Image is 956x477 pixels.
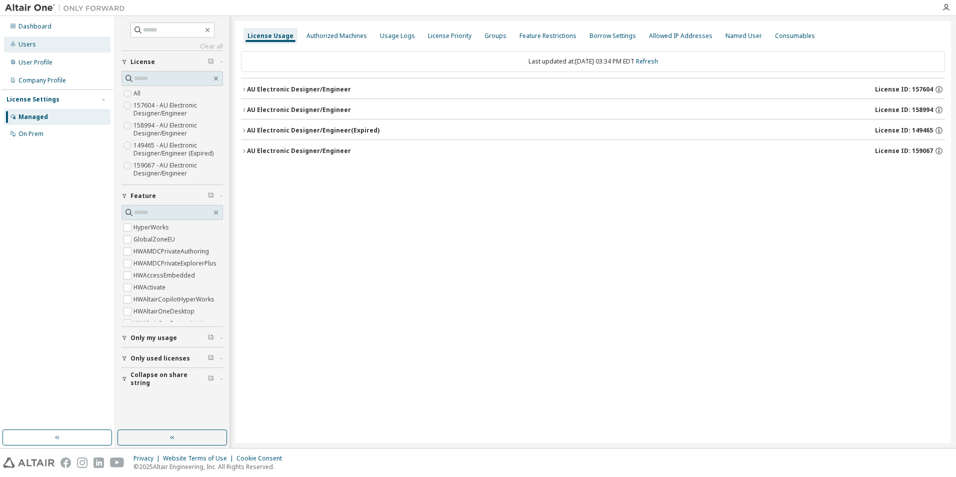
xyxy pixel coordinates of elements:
[130,192,156,200] span: Feature
[130,354,190,362] span: Only used licenses
[77,457,87,468] img: instagram.svg
[133,99,223,119] label: 157604 - AU Electronic Designer/Engineer
[5,3,130,13] img: Altair One
[649,32,712,40] div: Allowed IP Addresses
[133,245,211,257] label: HWAMDCPrivateAuthoring
[133,233,177,245] label: GlobalZoneEU
[241,140,945,162] button: AU Electronic Designer/EngineerLicense ID: 159067
[875,106,933,114] span: License ID: 158994
[247,126,379,134] div: AU Electronic Designer/Engineer (Expired)
[208,192,214,200] span: Clear filter
[110,457,124,468] img: youtube.svg
[133,269,197,281] label: HWAccessEmbedded
[133,317,215,329] label: HWAltairOneEnterpriseUser
[130,334,177,342] span: Only my usage
[247,32,293,40] div: License Usage
[133,119,223,139] label: 158994 - AU Electronic Designer/Engineer
[121,368,223,390] button: Collapse on share string
[236,454,288,462] div: Cookie Consent
[875,147,933,155] span: License ID: 159067
[775,32,815,40] div: Consumables
[247,106,351,114] div: AU Electronic Designer/Engineer
[163,454,236,462] div: Website Terms of Use
[208,58,214,66] span: Clear filter
[241,78,945,100] button: AU Electronic Designer/EngineerLicense ID: 157604
[6,95,59,103] div: License Settings
[306,32,367,40] div: Authorized Machines
[18,76,66,84] div: Company Profile
[121,347,223,369] button: Only used licenses
[380,32,415,40] div: Usage Logs
[60,457,71,468] img: facebook.svg
[636,57,658,65] a: Refresh
[133,281,167,293] label: HWActivate
[241,51,945,72] div: Last updated at: [DATE] 03:34 PM EDT
[247,85,351,93] div: AU Electronic Designer/Engineer
[133,293,216,305] label: HWAltairCopilotHyperWorks
[121,327,223,349] button: Only my usage
[241,119,945,141] button: AU Electronic Designer/Engineer(Expired)License ID: 149465
[519,32,576,40] div: Feature Restrictions
[133,221,171,233] label: HyperWorks
[875,126,933,134] span: License ID: 149465
[93,457,104,468] img: linkedin.svg
[130,371,208,387] span: Collapse on share string
[208,354,214,362] span: Clear filter
[133,454,163,462] div: Privacy
[208,375,214,383] span: Clear filter
[133,159,223,179] label: 159067 - AU Electronic Designer/Engineer
[3,457,54,468] img: altair_logo.svg
[18,113,48,121] div: Managed
[133,139,223,159] label: 149465 - AU Electronic Designer/Engineer (Expired)
[121,185,223,207] button: Feature
[133,305,196,317] label: HWAltairOneDesktop
[18,22,51,30] div: Dashboard
[589,32,636,40] div: Borrow Settings
[121,42,223,50] a: Clear all
[18,40,36,48] div: Users
[130,58,155,66] span: License
[241,99,945,121] button: AU Electronic Designer/EngineerLicense ID: 158994
[121,51,223,73] button: License
[484,32,506,40] div: Groups
[133,257,218,269] label: HWAMDCPrivateExplorerPlus
[133,87,142,99] label: All
[133,462,288,471] p: © 2025 Altair Engineering, Inc. All Rights Reserved.
[725,32,762,40] div: Named User
[875,85,933,93] span: License ID: 157604
[247,147,351,155] div: AU Electronic Designer/Engineer
[208,334,214,342] span: Clear filter
[428,32,471,40] div: License Priority
[18,58,52,66] div: User Profile
[18,130,43,138] div: On Prem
